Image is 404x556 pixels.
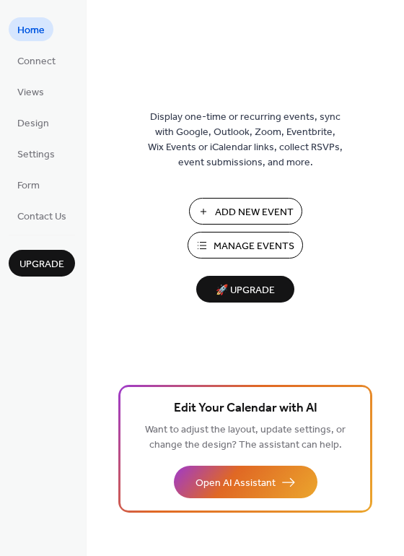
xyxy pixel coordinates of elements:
[17,209,66,225] span: Contact Us
[174,399,317,419] span: Edit Your Calendar with AI
[9,204,75,227] a: Contact Us
[9,173,48,196] a: Form
[196,476,276,491] span: Open AI Assistant
[17,54,56,69] span: Connect
[19,257,64,272] span: Upgrade
[145,420,346,455] span: Want to adjust the layout, update settings, or change the design? The assistant can help.
[9,110,58,134] a: Design
[205,281,286,300] span: 🚀 Upgrade
[188,232,303,259] button: Manage Events
[17,85,44,100] span: Views
[9,142,63,165] a: Settings
[174,466,317,498] button: Open AI Assistant
[17,116,49,131] span: Design
[214,239,294,254] span: Manage Events
[9,17,53,41] a: Home
[17,23,45,38] span: Home
[215,205,294,220] span: Add New Event
[9,250,75,277] button: Upgrade
[189,198,302,225] button: Add New Event
[9,79,53,103] a: Views
[196,276,294,303] button: 🚀 Upgrade
[148,110,343,170] span: Display one-time or recurring events, sync with Google, Outlook, Zoom, Eventbrite, Wix Events or ...
[9,48,64,72] a: Connect
[17,147,55,162] span: Settings
[17,178,40,194] span: Form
